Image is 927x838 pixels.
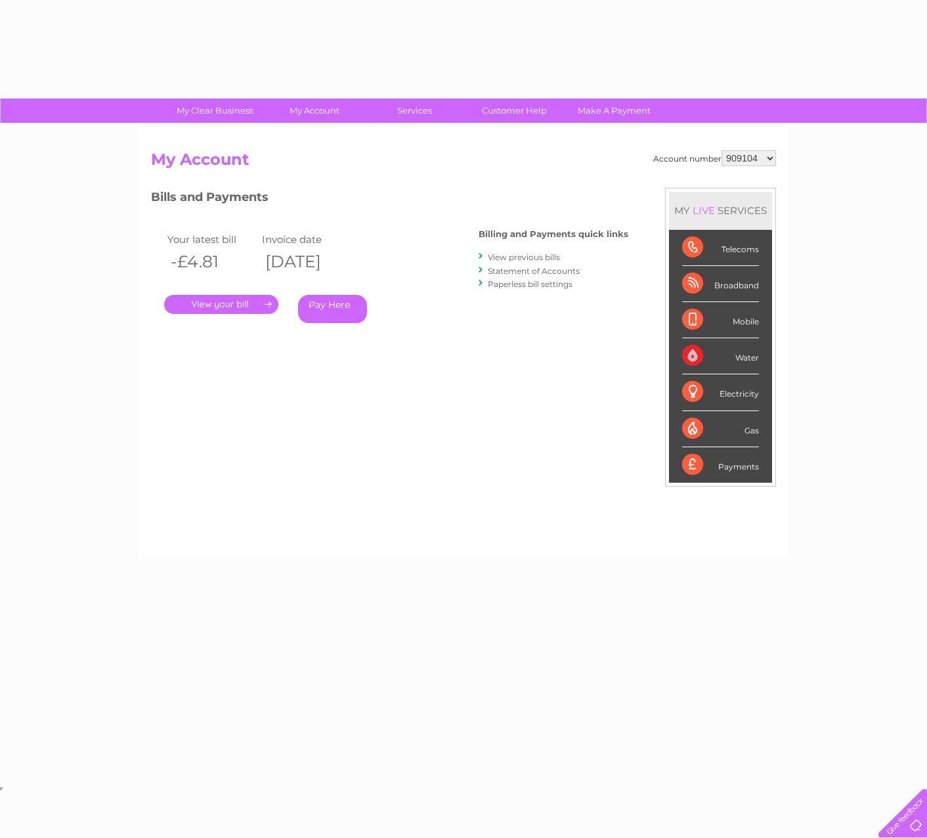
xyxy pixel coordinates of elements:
div: Electricity [682,374,759,410]
td: Your latest bill [164,231,259,248]
div: MY SERVICES [669,192,772,229]
h3: Bills and Payments [151,188,628,211]
a: Paperless bill settings [488,279,572,289]
div: Payments [682,447,759,483]
div: Gas [682,411,759,447]
div: Telecoms [682,230,759,266]
a: Services [360,99,469,123]
td: Invoice date [259,231,353,248]
h2: My Account [151,150,776,175]
a: My Account [261,99,369,123]
div: LIVE [690,204,718,217]
th: -£4.81 [164,248,259,275]
a: Customer Help [460,99,569,123]
a: Statement of Accounts [488,266,580,276]
th: [DATE] [259,248,353,275]
div: Mobile [682,302,759,338]
h4: Billing and Payments quick links [479,229,628,239]
div: Account number [653,150,776,166]
a: My Clear Business [161,99,269,123]
div: Water [682,338,759,374]
div: Broadband [682,266,759,302]
a: . [164,295,278,314]
a: View previous bills [488,252,560,262]
a: Pay Here [298,295,367,323]
a: Make A Payment [560,99,668,123]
